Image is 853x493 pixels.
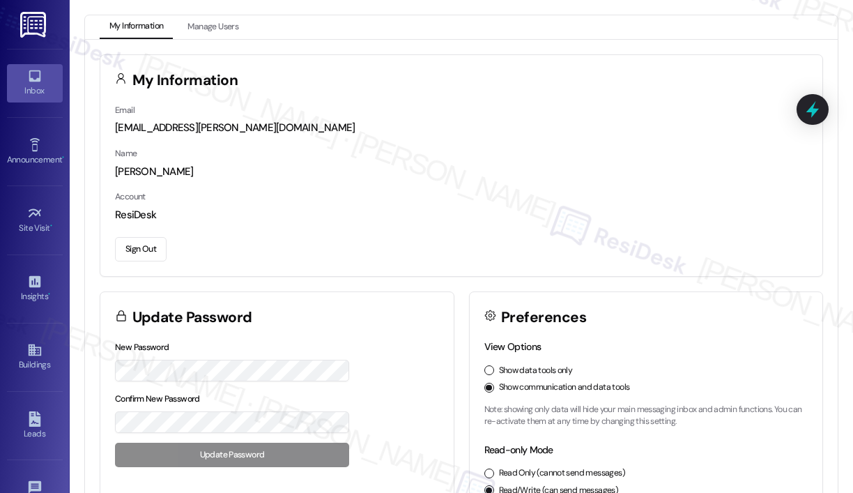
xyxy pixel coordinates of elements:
label: Read Only (cannot send messages) [499,467,625,480]
a: Leads [7,407,63,445]
h3: My Information [132,73,238,88]
p: Note: showing only data will hide your main messaging inbox and admin functions. You can re-activ... [484,404,808,428]
a: Insights • [7,270,63,308]
div: ResiDesk [115,208,808,222]
button: Manage Users [178,15,248,39]
span: • [62,153,64,162]
img: ResiDesk Logo [20,12,49,38]
a: Site Visit • [7,202,63,239]
button: Sign Out [115,237,167,261]
label: Show data tools only [499,365,573,377]
label: Read-only Mode [484,443,553,456]
a: Buildings [7,338,63,376]
h3: Preferences [501,310,586,325]
a: Inbox [7,64,63,102]
span: • [50,221,52,231]
label: Email [115,105,135,116]
span: • [48,289,50,299]
button: My Information [100,15,173,39]
label: Account [115,191,146,202]
label: Show communication and data tools [499,381,630,394]
label: New Password [115,342,169,353]
div: [PERSON_NAME] [115,165,808,179]
label: Name [115,148,137,159]
div: [EMAIL_ADDRESS][PERSON_NAME][DOMAIN_NAME] [115,121,808,135]
h3: Update Password [132,310,252,325]
label: Confirm New Password [115,393,200,404]
label: View Options [484,340,541,353]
